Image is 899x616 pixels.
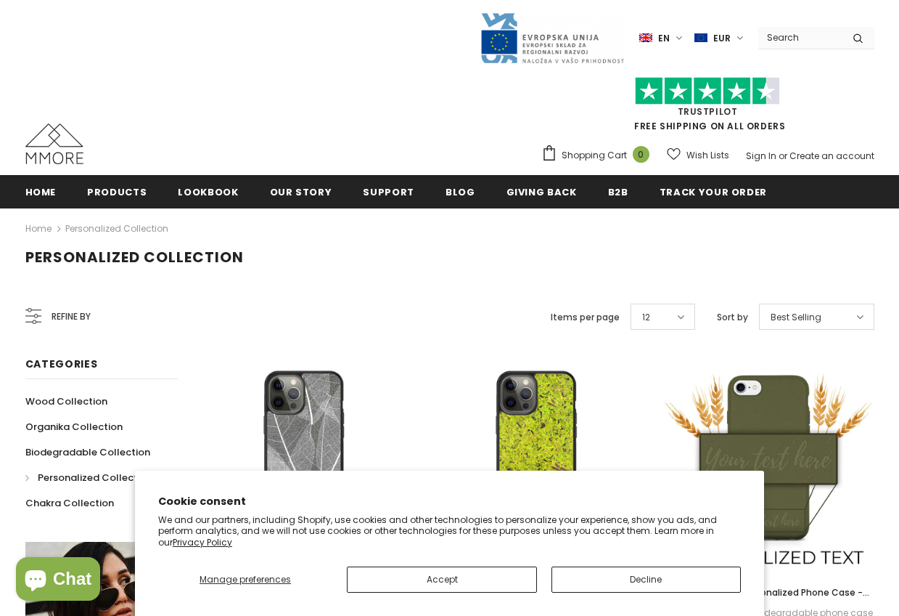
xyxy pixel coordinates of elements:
a: Chakra Collection [25,490,114,516]
span: FREE SHIPPING ON ALL ORDERS [541,84,874,132]
span: Blog [446,185,475,199]
a: Sign In [746,150,776,162]
button: Accept [347,567,536,593]
a: Privacy Policy [173,536,232,548]
a: Home [25,220,52,238]
a: Products [87,175,147,208]
span: support [363,185,414,199]
a: Javni Razpis [480,31,625,44]
img: Javni Razpis [480,12,625,65]
a: Our Story [270,175,332,208]
span: Our Story [270,185,332,199]
span: B2B [608,185,628,199]
h2: Cookie consent [158,494,741,509]
span: 12 [642,310,650,325]
label: Items per page [551,310,620,325]
span: Organika Collection [25,420,123,434]
a: Personalized Collection [25,465,152,490]
a: Personalized Collection [65,222,168,235]
p: We and our partners, including Shopify, use cookies and other technologies to personalize your ex... [158,514,741,548]
span: Track your order [660,185,767,199]
span: Biodegradable Collection [25,445,150,459]
a: Trustpilot [678,105,738,118]
a: Biodegradable Personalized Phone Case - Olive Green [663,585,874,601]
span: en [658,31,670,46]
button: Decline [551,567,741,593]
a: Wood Collection [25,389,107,414]
a: Lookbook [178,175,238,208]
a: Shopping Cart 0 [541,145,657,166]
span: Refine by [52,309,91,325]
span: Lookbook [178,185,238,199]
a: B2B [608,175,628,208]
inbox-online-store-chat: Shopify online store chat [12,557,104,604]
span: Manage preferences [200,573,291,585]
img: i-lang-1.png [639,32,652,44]
img: Trust Pilot Stars [635,77,780,105]
span: Personalized Collection [25,247,244,267]
label: Sort by [717,310,748,325]
span: 0 [633,146,649,163]
a: Wish Lists [667,142,729,168]
span: Personalized Collection [38,471,152,485]
a: Track your order [660,175,767,208]
span: Categories [25,357,98,371]
span: Products [87,185,147,199]
span: or [779,150,787,162]
span: Shopping Cart [562,148,627,163]
a: support [363,175,414,208]
span: Wood Collection [25,394,107,408]
button: Manage preferences [158,567,333,593]
a: Blog [446,175,475,208]
a: Organika Collection [25,414,123,439]
span: Biodegradable Personalized Phone Case - Olive Green [674,586,869,615]
span: EUR [713,31,731,46]
img: MMORE Cases [25,123,83,164]
span: Home [25,185,57,199]
a: Giving back [506,175,577,208]
span: Best Selling [771,310,821,325]
a: Home [25,175,57,208]
a: Biodegradable Collection [25,439,150,465]
span: Giving back [506,185,577,199]
span: Chakra Collection [25,496,114,510]
span: Wish Lists [686,148,729,163]
input: Search Site [758,27,842,48]
a: Create an account [789,150,874,162]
